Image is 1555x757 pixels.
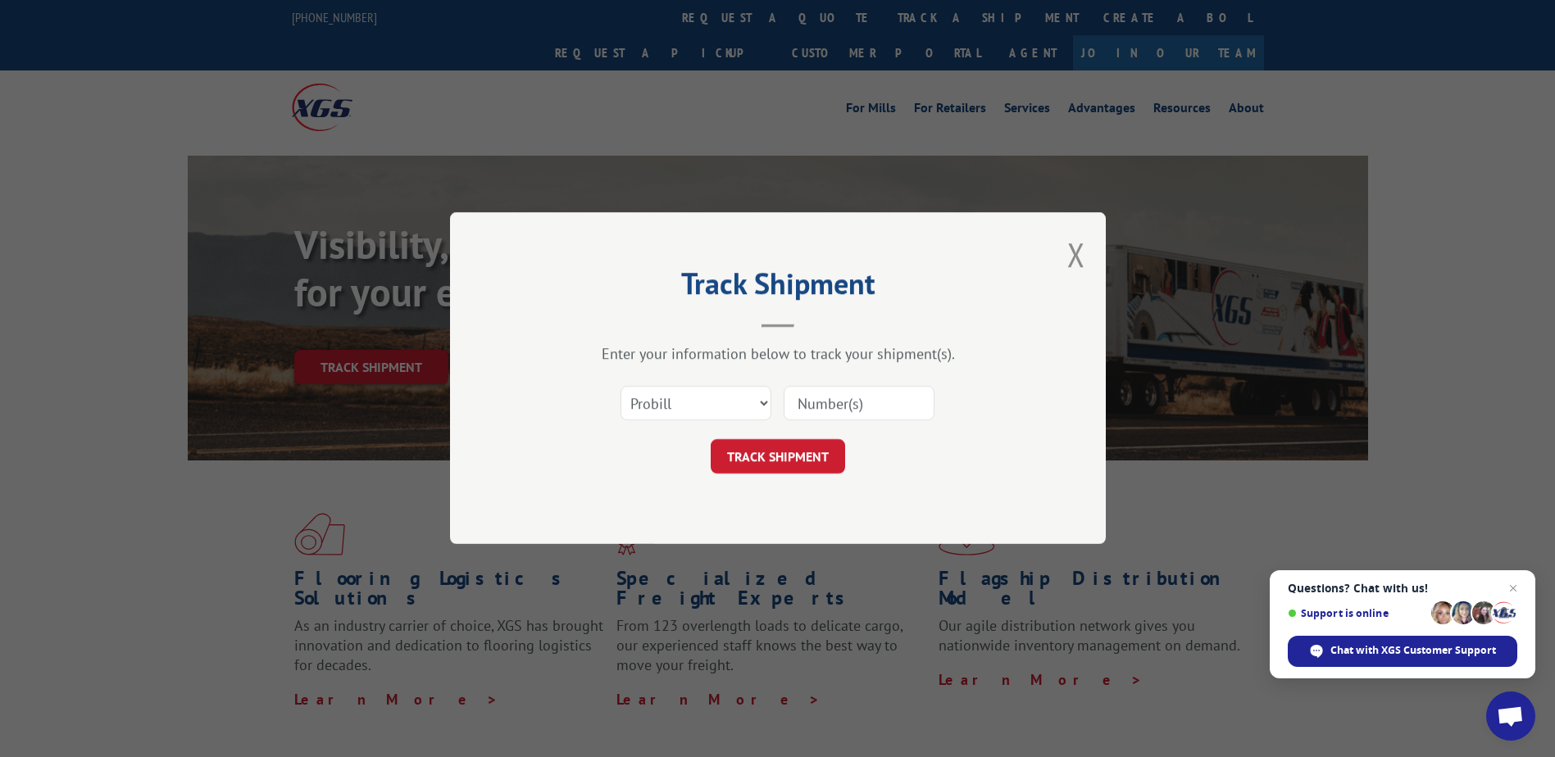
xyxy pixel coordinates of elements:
input: Number(s) [784,387,934,421]
span: Support is online [1288,607,1425,619]
div: Open chat [1486,691,1535,741]
div: Chat with XGS Customer Support [1288,636,1517,667]
span: Chat with XGS Customer Support [1330,643,1496,658]
span: Close chat [1503,578,1523,598]
h2: Track Shipment [532,272,1024,303]
div: Enter your information below to track your shipment(s). [532,345,1024,364]
span: Questions? Chat with us! [1288,582,1517,595]
button: TRACK SHIPMENT [711,440,845,474]
button: Close modal [1067,233,1085,276]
